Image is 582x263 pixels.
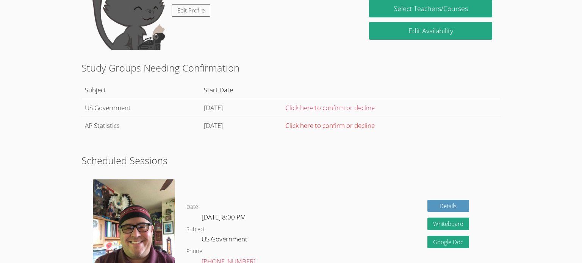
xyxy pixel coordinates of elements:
[427,218,469,230] button: Whiteboard
[186,202,198,212] dt: Date
[172,4,210,17] a: Edit Profile
[427,236,469,248] a: Google Doc
[202,213,246,221] span: [DATE] 8:00 PM
[202,234,249,247] dd: US Government
[81,117,201,134] td: AP Statistics
[201,81,282,99] th: Start Date
[427,200,469,212] a: Details
[285,103,375,112] a: Click here to confirm or decline
[81,81,201,99] th: Subject
[369,22,492,40] a: Edit Availability
[81,153,501,168] h2: Scheduled Sessions
[186,247,202,256] dt: Phone
[285,121,375,130] a: Click here to confirm or decline
[81,61,501,75] h2: Study Groups Needing Confirmation
[201,117,282,134] td: [DATE]
[186,225,205,234] dt: Subject
[81,99,201,117] td: US Government
[201,99,282,117] td: [DATE]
